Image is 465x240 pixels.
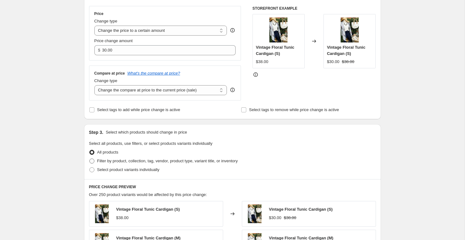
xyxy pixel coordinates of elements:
strike: $38.00 [284,215,296,221]
span: All products [97,150,118,154]
h3: Compare at price [94,71,125,76]
span: Vintage Floral Tunic Cardigan (S) [269,207,333,212]
span: Select all products, use filters, or select products variants individually [89,141,212,146]
div: help [229,27,236,33]
span: Select product variants individually [97,167,159,172]
span: Over 250 product variants would be affected by this price change: [89,192,207,197]
span: Vintage Floral Tunic Cardigan (S) [327,45,365,56]
span: Price change amount [94,38,133,43]
div: help [229,87,236,93]
span: Vintage Floral Tunic Cardigan (S) [256,45,294,56]
img: Screen-Shot-2019-08-15-at-1.43.26-PM-317141_80x.png [266,17,291,42]
span: Change type [94,78,117,83]
div: $38.00 [116,215,129,221]
strike: $38.00 [342,59,354,65]
h2: Step 3. [89,129,103,135]
span: Select tags to remove while price change is active [249,107,339,112]
span: Change type [94,19,117,23]
img: Screen-Shot-2019-08-15-at-1.43.26-PM-317141_80x.png [337,17,362,42]
h3: Price [94,11,103,16]
div: $30.00 [327,59,339,65]
span: Filter by product, collection, tag, vendor, product type, variant title, or inventory [97,159,238,163]
button: What's the compare at price? [127,71,180,76]
div: $30.00 [269,215,282,221]
span: $ [98,48,100,52]
img: Screen-Shot-2019-08-15-at-1.43.26-PM-317141_80x.png [92,204,111,223]
h6: STOREFRONT EXAMPLE [252,6,376,11]
div: $38.00 [256,59,268,65]
input: 80.00 [102,45,226,55]
h6: PRICE CHANGE PREVIEW [89,184,376,189]
img: Screen-Shot-2019-08-15-at-1.43.26-PM-317141_80x.png [245,204,264,223]
span: Select tags to add while price change is active [97,107,180,112]
span: Vintage Floral Tunic Cardigan (S) [116,207,180,212]
p: Select which products should change in price [106,129,187,135]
